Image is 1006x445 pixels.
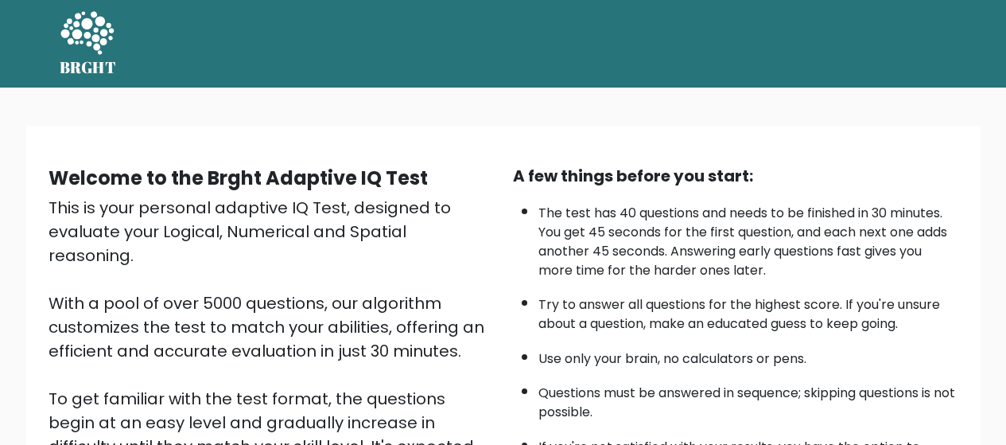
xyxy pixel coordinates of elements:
[538,287,958,334] li: Try to answer all questions for the highest score. If you're unsure about a question, make an edu...
[538,376,958,422] li: Questions must be answered in sequence; skipping questions is not possible.
[60,58,117,77] h5: BRGHT
[538,196,958,280] li: The test has 40 questions and needs to be finished in 30 minutes. You get 45 seconds for the firs...
[49,165,428,191] b: Welcome to the Brght Adaptive IQ Test
[513,164,958,188] div: A few things before you start:
[538,342,958,369] li: Use only your brain, no calculators or pens.
[60,6,117,81] a: BRGHT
